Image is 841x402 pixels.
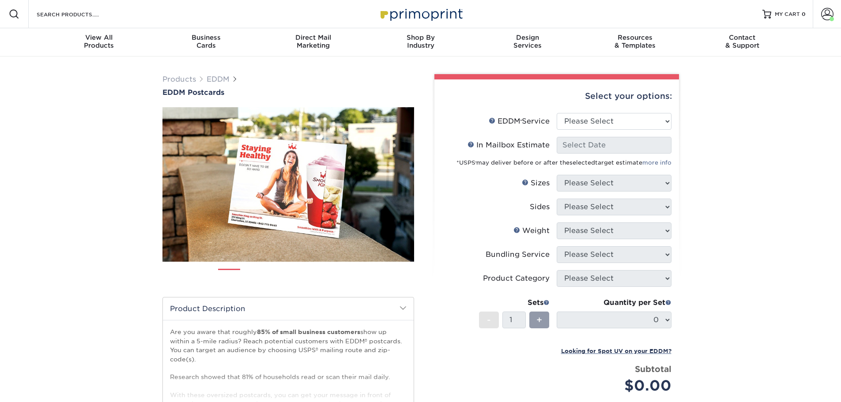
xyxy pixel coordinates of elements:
h2: Product Description [163,297,414,320]
span: MY CART [775,11,800,18]
span: Contact [689,34,796,41]
div: & Support [689,34,796,49]
span: Direct Mail [260,34,367,41]
span: Business [152,34,260,41]
div: Marketing [260,34,367,49]
div: Sets [479,297,550,308]
div: Sizes [522,178,550,188]
strong: 85% of small business customers [257,328,360,335]
div: Quantity per Set [557,297,671,308]
span: Design [474,34,581,41]
a: EDDM Postcards [162,88,414,97]
img: EDDM 05 [336,265,358,287]
a: Products [162,75,196,83]
div: Products [45,34,153,49]
span: Shop By [367,34,474,41]
div: Bundling Service [486,249,550,260]
span: selected [569,159,595,166]
a: Direct MailMarketing [260,28,367,56]
span: + [536,313,542,327]
a: BusinessCards [152,28,260,56]
img: EDDM 03 [277,265,299,287]
sup: ® [520,119,522,123]
a: more info [642,159,671,166]
img: EDDM 01 [218,266,240,288]
div: Sides [530,202,550,212]
a: EDDM [207,75,230,83]
div: EDDM Service [489,116,550,127]
input: SEARCH PRODUCTS..... [36,9,122,19]
a: Contact& Support [689,28,796,56]
small: Looking for Spot UV on your EDDM? [561,348,671,354]
sup: ® [475,161,476,164]
div: Services [474,34,581,49]
div: & Templates [581,34,689,49]
img: EDDM 04 [307,265,329,287]
a: DesignServices [474,28,581,56]
span: 0 [802,11,806,17]
small: *USPS may deliver before or after the target estimate [456,159,671,166]
input: Select Date [557,137,671,154]
img: Primoprint [377,4,465,23]
a: Shop ByIndustry [367,28,474,56]
a: Resources& Templates [581,28,689,56]
img: EDDM 02 [248,265,270,287]
img: EDDM Postcards 01 [162,98,414,271]
div: $0.00 [563,375,671,396]
a: View AllProducts [45,28,153,56]
span: - [487,313,491,327]
span: Resources [581,34,689,41]
div: Industry [367,34,474,49]
span: EDDM Postcards [162,88,224,97]
a: Looking for Spot UV on your EDDM? [561,346,671,355]
strong: Subtotal [635,364,671,374]
div: Weight [513,225,550,236]
div: Select your options: [441,79,672,113]
div: In Mailbox Estimate [468,140,550,150]
div: Product Category [483,273,550,284]
span: View All [45,34,153,41]
div: Cards [152,34,260,49]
